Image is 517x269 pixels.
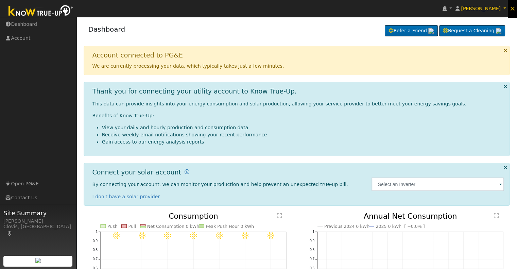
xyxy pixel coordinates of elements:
[510,4,515,13] span: ×
[113,232,119,239] i: 8/08 - Clear
[102,131,504,138] li: Receive weekly email notifications showing your recent performance
[364,212,457,220] text: Annual Net Consumption
[3,218,73,225] div: [PERSON_NAME]
[147,224,199,229] text: Net Consumption 0 kWh
[310,248,314,252] text: 0.8
[164,232,171,239] i: 8/10 - Clear
[206,224,254,229] text: Peak Push Hour 0 kWh
[310,257,314,261] text: 0.7
[372,178,504,191] input: Select an Inverter
[494,213,499,218] text: 
[92,112,504,119] p: Benefits of Know True-Up:
[268,232,274,239] i: 8/14 - Clear
[324,224,369,229] text: Previous 2024 0 kWh
[93,248,98,252] text: 0.8
[461,6,501,11] span: [PERSON_NAME]
[428,28,434,34] img: retrieve
[92,194,160,199] a: I don't have a solar provider
[88,25,125,33] a: Dashboard
[92,182,348,187] span: By connecting your account, we can monitor your production and help prevent an unexpected true-up...
[92,87,297,95] h1: Thank you for connecting your utility account to Know True-Up.
[3,223,73,237] div: Clovis, [GEOGRAPHIC_DATA]
[93,257,98,261] text: 0.7
[277,213,282,218] text: 
[35,258,41,263] img: retrieve
[92,168,181,176] h1: Connect your solar account
[216,232,223,239] i: 8/12 - Clear
[376,224,425,229] text: 2025 0 kWh [ +0.0% ]
[92,51,183,59] h1: Account connected to PG&E
[138,232,145,239] i: 8/09 - Clear
[310,239,314,243] text: 0.9
[385,25,438,37] a: Refer a Friend
[5,4,76,19] img: Know True-Up
[92,63,284,69] span: We are currently processing your data, which typically takes just a few minutes.
[96,230,98,234] text: 1
[7,231,13,236] a: Map
[496,28,501,34] img: retrieve
[312,230,314,234] text: 1
[93,239,98,243] text: 0.9
[107,224,118,229] text: Push
[128,224,136,229] text: Pull
[102,124,504,131] li: View your daily and hourly production and consumption data
[102,138,504,146] li: Gain access to our energy analysis reports
[169,212,218,220] text: Consumption
[92,101,466,106] span: This data can provide insights into your energy consumption and solar production, allowing your s...
[242,232,248,239] i: 8/13 - Clear
[439,25,505,37] a: Request a Cleaning
[3,208,73,218] span: Site Summary
[190,232,197,239] i: 8/11 - Clear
